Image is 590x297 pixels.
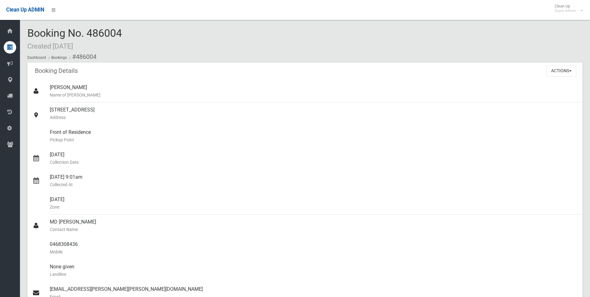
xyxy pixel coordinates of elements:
span: Clean Up ADMIN [6,7,44,13]
div: MD [PERSON_NAME] [50,214,578,237]
small: Pickup Point [50,136,578,144]
header: Booking Details [27,65,85,77]
li: #486004 [68,51,96,63]
small: Collection Date [50,158,578,166]
div: [DATE] [50,147,578,170]
button: Actions [546,65,576,77]
span: Clean Up [551,4,582,13]
small: Mobile [50,248,578,256]
div: [DATE] 9:01am [50,170,578,192]
small: Created [DATE] [27,42,73,50]
small: Name of [PERSON_NAME] [50,91,578,99]
div: None given [50,259,578,282]
a: Bookings [51,55,67,60]
div: [DATE] [50,192,578,214]
div: 0468308436 [50,237,578,259]
span: Booking No. 486004 [27,27,122,51]
a: Dashboard [27,55,46,60]
small: Contact Name [50,226,578,233]
div: [PERSON_NAME] [50,80,578,102]
small: Super Admin [555,8,576,13]
small: Collected At [50,181,578,188]
small: Address [50,114,578,121]
small: Zone [50,203,578,211]
small: Landline [50,271,578,278]
div: Front of Residence [50,125,578,147]
div: [STREET_ADDRESS] [50,102,578,125]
